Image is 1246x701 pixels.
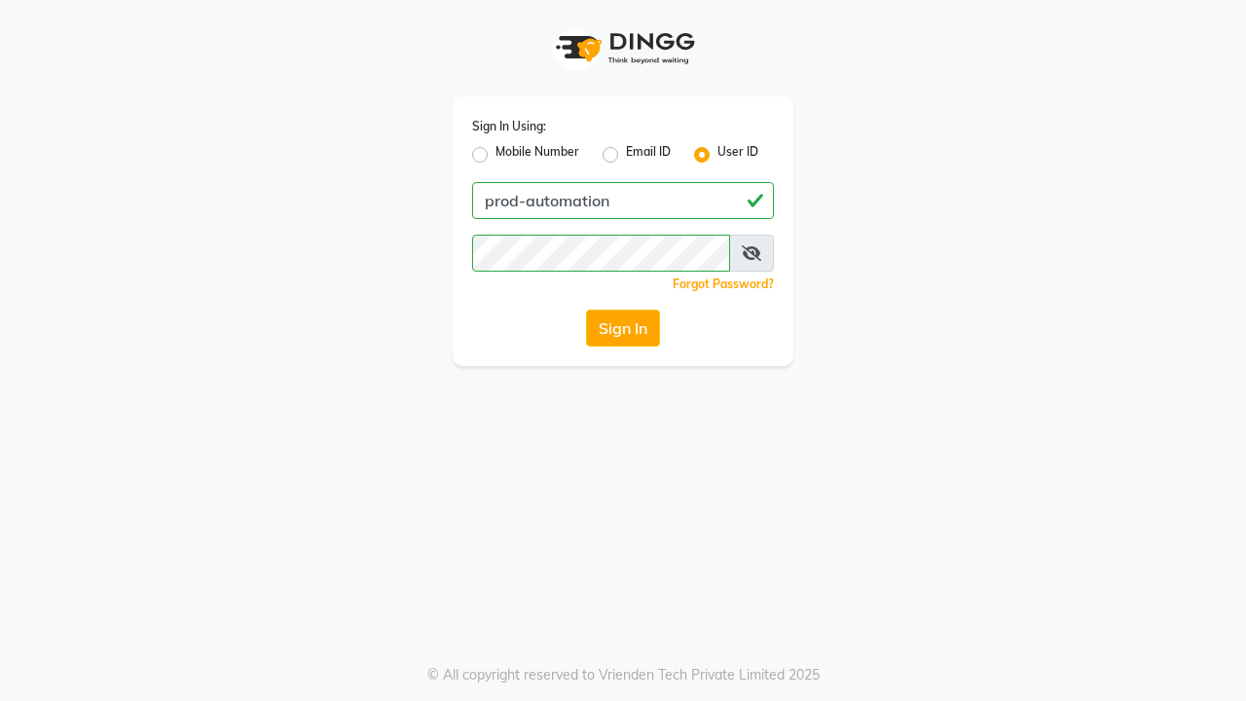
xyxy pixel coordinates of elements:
[673,277,774,291] a: Forgot Password?
[586,310,660,347] button: Sign In
[472,118,546,135] label: Sign In Using:
[472,235,730,272] input: Username
[472,182,774,219] input: Username
[717,143,758,166] label: User ID
[626,143,671,166] label: Email ID
[545,19,701,77] img: logo1.svg
[495,143,579,166] label: Mobile Number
